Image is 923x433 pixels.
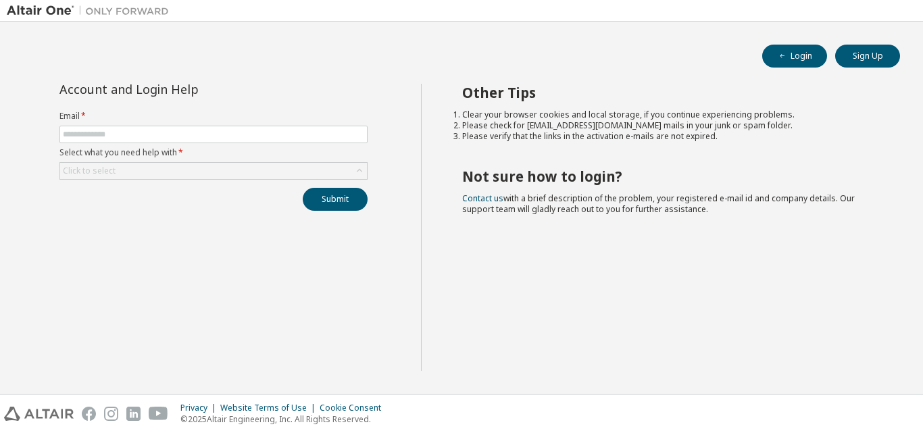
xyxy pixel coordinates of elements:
[462,120,876,131] li: Please check for [EMAIL_ADDRESS][DOMAIN_NAME] mails in your junk or spam folder.
[220,403,320,413] div: Website Terms of Use
[104,407,118,421] img: instagram.svg
[4,407,74,421] img: altair_logo.svg
[60,163,367,179] div: Click to select
[7,4,176,18] img: Altair One
[462,84,876,101] h2: Other Tips
[59,111,368,122] label: Email
[462,109,876,120] li: Clear your browser cookies and local storage, if you continue experiencing problems.
[59,84,306,95] div: Account and Login Help
[59,147,368,158] label: Select what you need help with
[762,45,827,68] button: Login
[462,193,855,215] span: with a brief description of the problem, your registered e-mail id and company details. Our suppo...
[63,165,116,176] div: Click to select
[82,407,96,421] img: facebook.svg
[462,193,503,204] a: Contact us
[303,188,368,211] button: Submit
[462,168,876,185] h2: Not sure how to login?
[126,407,141,421] img: linkedin.svg
[462,131,876,142] li: Please verify that the links in the activation e-mails are not expired.
[149,407,168,421] img: youtube.svg
[835,45,900,68] button: Sign Up
[180,403,220,413] div: Privacy
[320,403,389,413] div: Cookie Consent
[180,413,389,425] p: © 2025 Altair Engineering, Inc. All Rights Reserved.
